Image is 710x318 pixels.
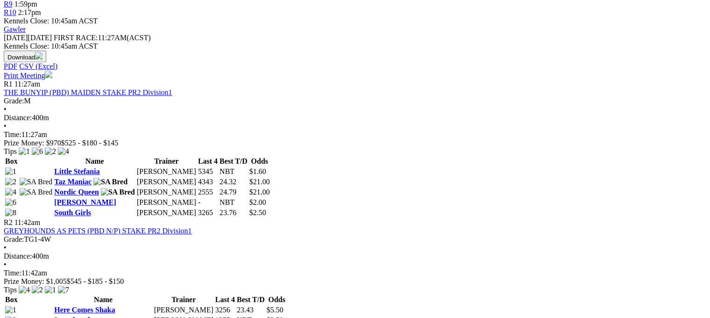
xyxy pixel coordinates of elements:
[58,286,69,294] img: 7
[249,178,270,186] span: $21.00
[5,167,16,176] img: 1
[93,178,127,186] img: SA Bred
[54,209,91,217] a: South Girls
[54,198,116,206] a: [PERSON_NAME]
[4,97,24,105] span: Grade:
[14,218,40,226] span: 11:42am
[4,34,52,42] span: [DATE]
[4,130,706,139] div: 11:27am
[54,295,153,304] th: Name
[4,269,706,277] div: 11:42am
[54,188,99,196] a: Nordic Queen
[4,42,706,51] div: Kennels Close: 10:45am ACST
[136,188,197,197] td: [PERSON_NAME]
[4,235,706,244] div: TG1-4W
[154,305,214,315] td: [PERSON_NAME]
[249,157,270,166] th: Odds
[236,295,265,304] th: Best T/D
[4,62,17,70] a: PDF
[54,157,135,166] th: Name
[5,178,16,186] img: 2
[197,177,218,187] td: 4343
[219,188,248,197] td: 24.79
[19,62,57,70] a: CSV (Excel)
[4,17,98,25] span: Kennels Close: 10:45am ACST
[4,227,192,235] a: GREYHOUNDS AS PETS (PBD N/P) STAKE PR2 Division1
[4,105,7,113] span: •
[32,286,43,294] img: 2
[4,34,28,42] span: [DATE]
[136,167,197,176] td: [PERSON_NAME]
[197,198,218,207] td: -
[215,295,235,304] th: Last 4
[58,147,69,156] img: 4
[219,167,248,176] td: NBT
[45,71,52,78] img: printer.svg
[4,114,32,122] span: Distance:
[4,51,46,62] button: Download
[136,208,197,217] td: [PERSON_NAME]
[45,286,56,294] img: 1
[5,306,16,314] img: 1
[5,198,16,207] img: 6
[4,252,32,260] span: Distance:
[5,188,16,196] img: 4
[45,147,56,156] img: 2
[4,25,26,33] a: Gawler
[219,208,248,217] td: 23.76
[4,8,16,16] a: R10
[4,72,52,79] a: Print Meeting
[4,269,21,277] span: Time:
[197,188,218,197] td: 2555
[219,177,248,187] td: 24.32
[154,295,214,304] th: Trainer
[54,34,151,42] span: 11:27AM(ACST)
[249,198,266,206] span: $2.00
[35,52,42,59] img: download.svg
[101,188,135,196] img: SA Bred
[67,277,124,285] span: $545 - $185 - $150
[54,167,99,175] a: Little Stefania
[19,147,30,156] img: 1
[219,157,248,166] th: Best T/D
[4,88,172,96] a: THE BUNYIP (PBD) MAIDEN STAKE PR2 Division1
[5,157,18,165] span: Box
[197,157,218,166] th: Last 4
[197,208,218,217] td: 3265
[4,252,706,260] div: 400m
[266,295,288,304] th: Odds
[197,167,218,176] td: 5345
[54,34,98,42] span: FIRST RACE:
[215,305,235,315] td: 3256
[4,97,706,105] div: M
[32,147,43,156] img: 6
[4,235,24,243] span: Grade:
[5,209,16,217] img: 8
[236,305,265,315] td: 23.43
[18,8,41,16] span: 2:17pm
[61,139,119,147] span: $525 - $180 - $145
[249,188,270,196] span: $21.00
[4,122,7,130] span: •
[5,296,18,304] span: Box
[4,277,706,286] div: Prize Money: $1,005
[136,198,197,207] td: [PERSON_NAME]
[219,198,248,207] td: NBT
[267,306,283,314] span: $5.50
[136,177,197,187] td: [PERSON_NAME]
[14,80,40,88] span: 11:27am
[4,114,706,122] div: 400m
[4,80,13,88] span: R1
[4,130,21,138] span: Time:
[54,306,115,314] a: Here Comes Shaka
[4,260,7,268] span: •
[54,178,91,186] a: Taz Maniac
[249,167,266,175] span: $1.60
[4,147,17,155] span: Tips
[4,218,13,226] span: R2
[249,209,266,217] span: $2.50
[4,62,706,71] div: Download
[19,286,30,294] img: 4
[4,286,17,294] span: Tips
